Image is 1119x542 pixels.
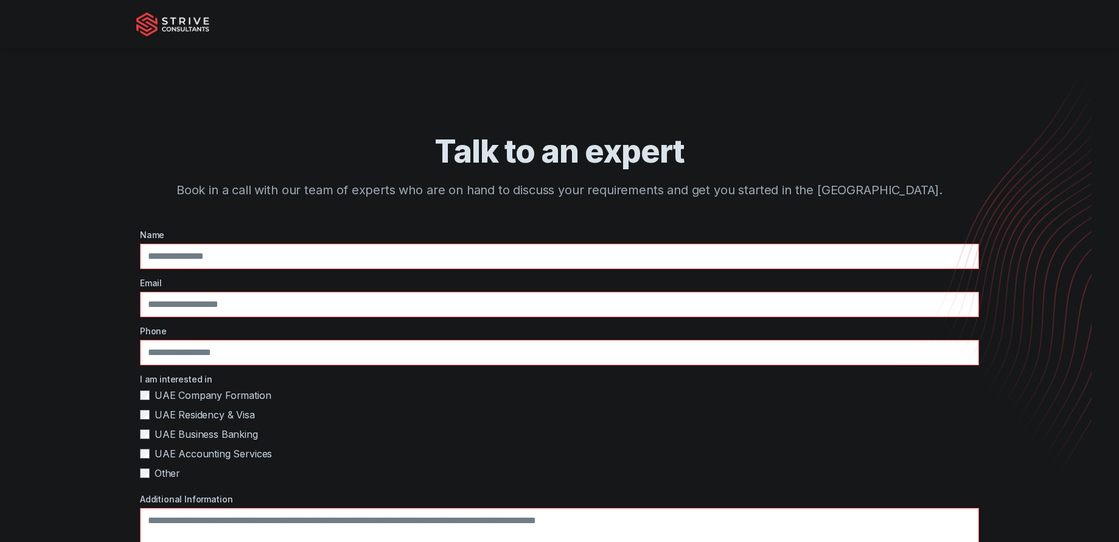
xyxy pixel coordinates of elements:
label: Phone [140,325,979,337]
label: Additional Information [140,493,979,505]
input: UAE Business Banking [140,429,150,439]
label: Name [140,228,979,241]
h1: Talk to an expert [170,132,949,171]
span: UAE Business Banking [155,427,258,442]
span: UAE Company Formation [155,388,271,403]
img: Strive Consultants [136,12,209,37]
p: Book in a call with our team of experts who are on hand to discuss your requirements and get you ... [170,181,949,199]
input: Other [140,468,150,478]
input: UAE Residency & Visa [140,410,150,420]
label: I am interested in [140,373,979,385]
input: UAE Company Formation [140,390,150,400]
span: Other [155,466,180,480]
input: UAE Accounting Services [140,449,150,459]
span: UAE Accounting Services [155,446,272,461]
span: UAE Residency & Visa [155,407,255,422]
label: Email [140,276,979,289]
